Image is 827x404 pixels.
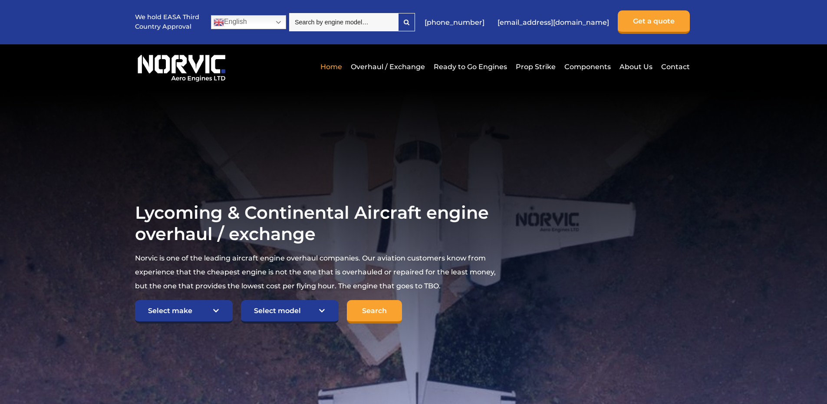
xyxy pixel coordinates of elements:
[617,56,655,77] a: About Us
[135,202,497,244] h1: Lycoming & Continental Aircraft engine overhaul / exchange
[135,13,200,31] p: We hold EASA Third Country Approval
[493,12,613,33] a: [EMAIL_ADDRESS][DOMAIN_NAME]
[562,56,613,77] a: Components
[659,56,690,77] a: Contact
[432,56,509,77] a: Ready to Go Engines
[347,300,402,324] input: Search
[211,15,286,29] a: English
[349,56,427,77] a: Overhaul / Exchange
[214,17,224,27] img: en
[618,10,690,34] a: Get a quote
[318,56,344,77] a: Home
[420,12,489,33] a: [PHONE_NUMBER]
[289,13,398,31] input: Search by engine model…
[514,56,558,77] a: Prop Strike
[135,251,497,293] p: Norvic is one of the leading aircraft engine overhaul companies. Our aviation customers know from...
[135,51,228,82] img: Norvic Aero Engines logo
